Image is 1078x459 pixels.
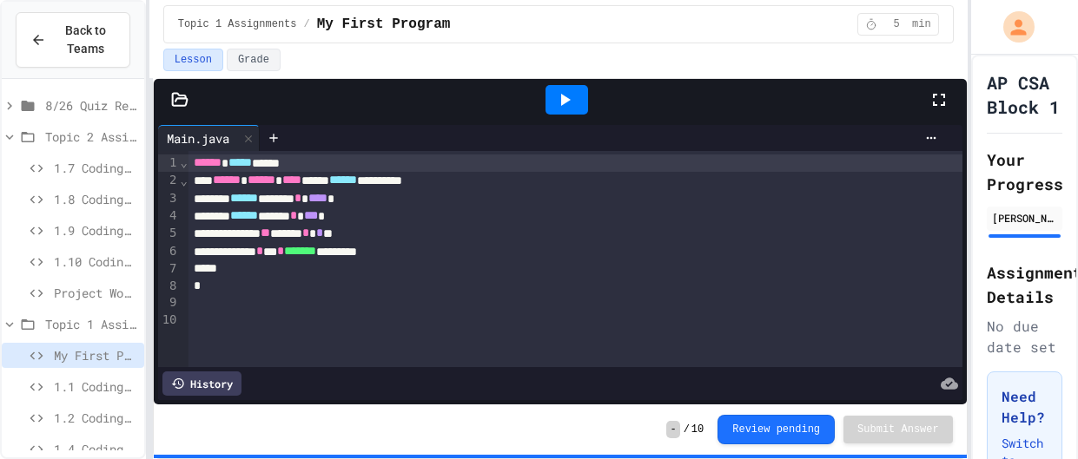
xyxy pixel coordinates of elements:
[16,12,130,68] button: Back to Teams
[158,260,180,278] div: 7
[691,423,704,436] span: 10
[54,377,137,396] span: 1.1 Coding Practice
[158,125,260,151] div: Main.java
[158,278,180,295] div: 8
[56,22,116,58] span: Back to Teams
[54,440,137,458] span: 1.4 Coding Practice
[317,14,451,35] span: My First Program
[178,17,297,31] span: Topic 1 Assignments
[162,371,241,396] div: History
[857,423,939,436] span: Submit Answer
[684,423,690,436] span: /
[992,210,1057,226] div: [PERSON_NAME]
[158,172,180,189] div: 2
[883,17,910,31] span: 5
[54,284,137,302] span: Project Workspace
[985,7,1039,47] div: My Account
[163,49,223,71] button: Lesson
[1002,386,1048,428] h3: Need Help?
[54,159,137,177] span: 1.7 Coding Practice
[45,128,137,146] span: Topic 2 Assignments
[45,315,137,333] span: Topic 1 Assignments
[54,190,137,208] span: 1.8 Coding Practice
[180,174,188,187] span: Fold line
[987,316,1062,357] div: No due date set
[54,409,137,427] span: 1.2 Coding Practice
[54,221,137,239] span: 1.9 Coding Practice
[158,225,180,242] div: 5
[158,311,180,329] div: 10
[843,416,953,443] button: Submit Answer
[158,207,180,225] div: 4
[304,17,310,31] span: /
[54,252,137,271] span: 1.10 Coding Practice
[180,155,188,169] span: Fold line
[987,148,1062,196] h2: Your Progress
[227,49,281,71] button: Grade
[987,70,1062,119] h1: AP CSA Block 1
[718,415,835,444] button: Review pending
[987,260,1062,309] h2: Assignment Details
[54,346,137,364] span: My First Program
[158,129,238,148] div: Main.java
[158,294,180,311] div: 9
[666,421,679,438] span: -
[912,17,931,31] span: min
[158,154,180,172] div: 1
[158,243,180,260] div: 6
[158,190,180,207] div: 3
[45,96,137,115] span: 8/26 Quiz Review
